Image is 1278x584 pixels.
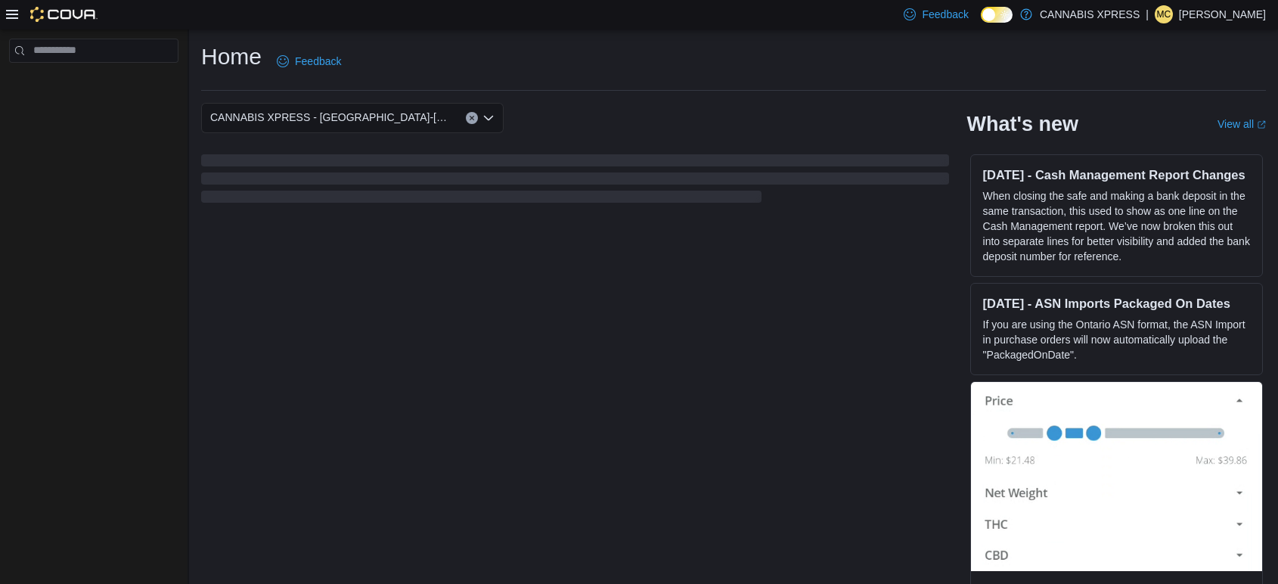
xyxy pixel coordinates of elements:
[201,157,949,206] span: Loading
[466,112,478,124] button: Clear input
[9,66,178,102] nav: Complex example
[295,54,341,69] span: Feedback
[201,42,262,72] h1: Home
[983,296,1250,311] h3: [DATE] - ASN Imports Packaged On Dates
[922,7,968,22] span: Feedback
[983,317,1250,362] p: If you are using the Ontario ASN format, the ASN Import in purchase orders will now automatically...
[482,112,495,124] button: Open list of options
[210,108,451,126] span: CANNABIS XPRESS - [GEOGRAPHIC_DATA]-[GEOGRAPHIC_DATA] ([GEOGRAPHIC_DATA])
[981,7,1013,23] input: Dark Mode
[983,167,1250,182] h3: [DATE] - Cash Management Report Changes
[983,188,1250,264] p: When closing the safe and making a bank deposit in the same transaction, this used to show as one...
[271,46,347,76] a: Feedback
[1257,120,1266,129] svg: External link
[1146,5,1149,23] p: |
[1157,5,1171,23] span: MC
[1179,5,1266,23] p: [PERSON_NAME]
[30,7,98,22] img: Cova
[1155,5,1173,23] div: Melanie Crowley
[1040,5,1140,23] p: CANNABIS XPRESS
[967,112,1078,136] h2: What's new
[1218,118,1266,130] a: View allExternal link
